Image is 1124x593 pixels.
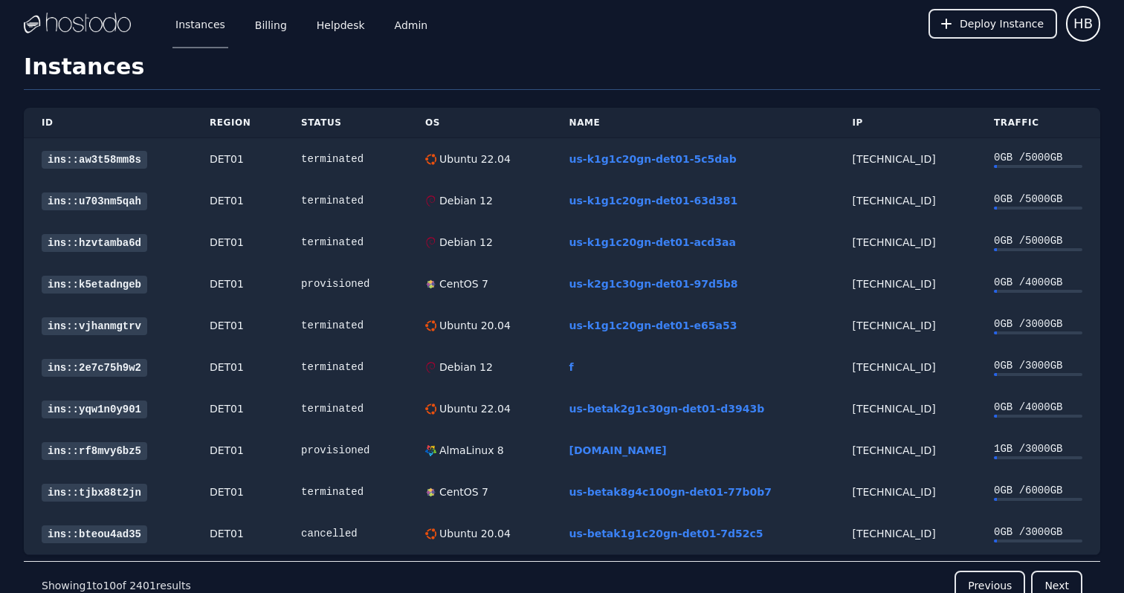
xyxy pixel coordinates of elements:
div: [TECHNICAL_ID] [852,443,958,458]
th: Status [283,108,407,138]
div: [TECHNICAL_ID] [852,360,958,375]
div: DET01 [210,360,265,375]
div: [TECHNICAL_ID] [852,276,958,291]
div: DET01 [210,235,265,250]
img: Logo [24,13,131,35]
a: ins::yqw1n0y901 [42,401,147,418]
div: terminated [301,318,390,333]
a: us-betak1g1c20gn-det01-7d52c5 [569,528,763,539]
img: CentOS 7 (Disabled for now, need to fix network connectivity) [425,279,436,290]
span: 2401 [129,580,156,592]
div: terminated [301,193,390,208]
div: 0 GB / 3000 GB [994,317,1082,331]
div: DET01 [210,401,265,416]
a: ins::bteou4ad35 [42,525,147,543]
div: Ubuntu 22.04 [436,401,511,416]
div: 1 GB / 3000 GB [994,441,1082,456]
div: terminated [301,485,390,499]
a: us-k1g1c20gn-det01-acd3aa [569,236,736,248]
div: Ubuntu 22.04 [436,152,511,166]
a: ins::u703nm5qah [42,192,147,210]
div: AlmaLinux 8 [436,443,504,458]
a: us-betak8g4c100gn-det01-77b0b7 [569,486,772,498]
a: us-k1g1c20gn-det01-e65a53 [569,320,737,331]
div: DET01 [210,152,265,166]
th: Region [192,108,283,138]
img: Debian 12 [425,195,436,207]
div: 0 GB / 6000 GB [994,483,1082,498]
a: f [569,361,574,373]
th: ID [24,108,192,138]
a: ins::hzvtamba6d [42,234,147,252]
div: [TECHNICAL_ID] [852,318,958,333]
a: us-k2g1c30gn-det01-97d5b8 [569,278,738,290]
p: Showing to of results [42,578,191,593]
div: Debian 12 [436,360,493,375]
a: ins::rf8mvy6bz5 [42,442,147,460]
a: ins::vjhanmgtrv [42,317,147,335]
span: HB [1073,13,1093,34]
div: 0 GB / 4000 GB [994,400,1082,415]
div: Debian 12 [436,193,493,208]
div: 0 GB / 5000 GB [994,192,1082,207]
div: [TECHNICAL_ID] [852,401,958,416]
div: 0 GB / 5000 GB [994,233,1082,248]
div: CentOS 7 [436,485,488,499]
img: Debian 12 [425,237,436,248]
div: provisioned [301,443,390,458]
th: OS [407,108,552,138]
img: Ubuntu 22.04 [425,404,436,415]
img: Ubuntu 20.04 [425,528,436,539]
img: Ubuntu 20.04 [425,320,436,331]
div: [TECHNICAL_ID] [852,526,958,541]
span: Deploy Instance [960,16,1044,31]
img: Debian 12 [425,362,436,373]
div: cancelled [301,526,390,541]
th: Traffic [976,108,1100,138]
div: 0 GB / 3000 GB [994,358,1082,373]
div: Ubuntu 20.04 [436,526,511,541]
div: DET01 [210,485,265,499]
h1: Instances [24,54,1100,90]
div: DET01 [210,276,265,291]
th: IP [834,108,976,138]
a: us-k1g1c20gn-det01-5c5dab [569,153,737,165]
th: Name [552,108,835,138]
a: ins::tjbx88t2jn [42,484,147,502]
div: [TECHNICAL_ID] [852,152,958,166]
a: [DOMAIN_NAME] [569,444,667,456]
button: User menu [1066,6,1100,42]
div: terminated [301,360,390,375]
div: Debian 12 [436,235,493,250]
span: 1 [85,580,92,592]
a: us-k1g1c20gn-det01-63d381 [569,195,738,207]
img: AlmaLinux 8 [425,445,436,456]
div: Ubuntu 20.04 [436,318,511,333]
div: provisioned [301,276,390,291]
div: CentOS 7 [436,276,488,291]
div: [TECHNICAL_ID] [852,235,958,250]
img: Ubuntu 22.04 [425,154,436,165]
div: 0 GB / 3000 GB [994,525,1082,539]
div: DET01 [210,443,265,458]
a: ins::k5etadngeb [42,276,147,294]
div: terminated [301,235,390,250]
div: terminated [301,152,390,166]
div: [TECHNICAL_ID] [852,485,958,499]
a: ins::2e7c75h9w2 [42,359,147,377]
img: CentOS 7 (Disabled for now, need to fix network connectivity) [425,487,436,498]
div: 0 GB / 5000 GB [994,150,1082,165]
span: 10 [103,580,116,592]
a: us-betak2g1c30gn-det01-d3943b [569,403,765,415]
div: 0 GB / 4000 GB [994,275,1082,290]
div: [TECHNICAL_ID] [852,193,958,208]
a: ins::aw3t58mm8s [42,151,147,169]
button: Deploy Instance [928,9,1057,39]
div: DET01 [210,526,265,541]
div: terminated [301,401,390,416]
div: DET01 [210,193,265,208]
div: DET01 [210,318,265,333]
